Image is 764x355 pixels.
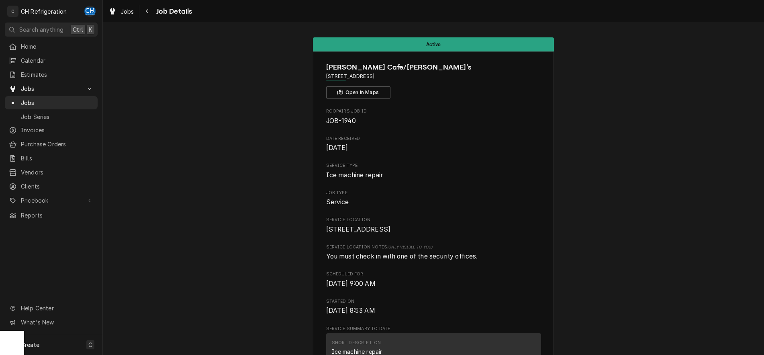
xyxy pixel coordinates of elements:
[21,98,94,107] span: Jobs
[387,245,433,249] span: (Only Visible to You)
[326,162,541,169] span: Service Type
[426,42,441,47] span: Active
[326,198,349,206] span: Service
[21,211,94,220] span: Reports
[21,126,94,134] span: Invoices
[326,279,541,289] span: Scheduled For
[326,252,478,260] span: You must check in with one of the security offices.
[21,42,94,51] span: Home
[326,117,356,125] span: JOB-1940
[5,110,98,123] a: Job Series
[21,341,39,348] span: Create
[5,137,98,151] a: Purchase Orders
[5,40,98,53] a: Home
[5,54,98,67] a: Calendar
[326,244,541,261] div: [object Object]
[21,113,94,121] span: Job Series
[7,6,18,17] div: C
[326,62,541,73] span: Name
[5,96,98,109] a: Jobs
[326,280,376,287] span: [DATE] 9:00 AM
[84,6,96,17] div: CH
[21,182,94,191] span: Clients
[21,168,94,176] span: Vendors
[5,302,98,315] a: Go to Help Center
[326,298,541,316] div: Started On
[326,326,541,332] span: Service Summary To Date
[326,225,541,234] span: Service Location
[326,135,541,142] span: Date Received
[326,217,541,223] span: Service Location
[326,62,541,98] div: Client Information
[326,108,541,125] div: Roopairs Job ID
[326,108,541,115] span: Roopairs Job ID
[326,226,391,233] span: [STREET_ADDRESS]
[326,144,348,152] span: [DATE]
[5,316,98,329] a: Go to What's New
[21,140,94,148] span: Purchase Orders
[326,271,541,277] span: Scheduled For
[121,7,134,16] span: Jobs
[326,306,541,316] span: Started On
[5,194,98,207] a: Go to Pricebook
[332,340,381,346] div: Short Description
[5,82,98,95] a: Go to Jobs
[326,307,375,314] span: [DATE] 8:53 AM
[5,180,98,193] a: Clients
[326,190,541,196] span: Job Type
[84,6,96,17] div: Chris Hiraga's Avatar
[21,304,93,312] span: Help Center
[326,244,541,250] span: Service Location Notes
[5,123,98,137] a: Invoices
[73,25,83,34] span: Ctrl
[89,25,92,34] span: K
[326,135,541,153] div: Date Received
[326,86,390,98] button: Open in Maps
[326,171,383,179] span: Ice machine repair
[326,162,541,180] div: Service Type
[19,25,63,34] span: Search anything
[326,252,541,261] span: [object Object]
[313,37,554,51] div: Status
[21,7,67,16] div: CH Refrigeration
[105,5,137,18] a: Jobs
[326,73,541,80] span: Address
[326,197,541,207] span: Job Type
[5,209,98,222] a: Reports
[326,170,541,180] span: Service Type
[21,196,82,205] span: Pricebook
[326,298,541,305] span: Started On
[154,6,192,17] span: Job Details
[141,5,154,18] button: Navigate back
[21,154,94,162] span: Bills
[5,23,98,37] button: Search anythingCtrlK
[326,217,541,234] div: Service Location
[21,56,94,65] span: Calendar
[5,166,98,179] a: Vendors
[326,116,541,126] span: Roopairs Job ID
[326,190,541,207] div: Job Type
[326,271,541,288] div: Scheduled For
[5,68,98,81] a: Estimates
[88,341,92,349] span: C
[5,152,98,165] a: Bills
[326,143,541,153] span: Date Received
[21,84,82,93] span: Jobs
[21,318,93,326] span: What's New
[21,70,94,79] span: Estimates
